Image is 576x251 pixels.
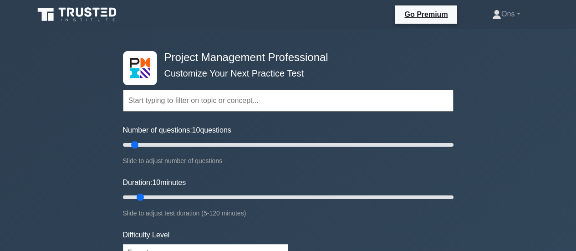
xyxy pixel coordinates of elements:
[123,208,454,219] div: Slide to adjust test duration (5-120 minutes)
[192,126,200,134] span: 10
[470,5,542,23] a: Ons
[161,51,409,64] h4: Project Management Professional
[123,90,454,112] input: Start typing to filter on topic or concept...
[123,125,231,136] label: Number of questions: questions
[123,177,186,188] label: Duration: minutes
[123,230,170,241] label: Difficulty Level
[152,179,160,186] span: 10
[123,155,454,166] div: Slide to adjust number of questions
[399,9,453,20] a: Go Premium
